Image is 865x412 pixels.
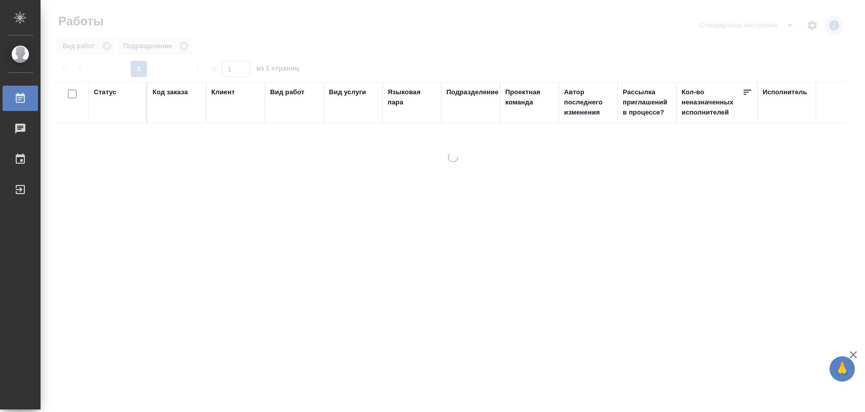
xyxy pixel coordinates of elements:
div: Проектная команда [505,87,554,107]
div: Вид услуги [329,87,366,97]
div: Исполнитель [763,87,807,97]
div: Автор последнего изменения [564,87,613,118]
div: Рассылка приглашений в процессе? [623,87,671,118]
button: 🙏 [830,356,855,382]
div: Вид работ [270,87,305,97]
div: Кол-во неназначенных исполнителей [682,87,742,118]
div: Клиент [211,87,235,97]
div: Подразделение [446,87,499,97]
div: Языковая пара [388,87,436,107]
span: 🙏 [834,358,851,380]
div: Код заказа [153,87,188,97]
div: Статус [94,87,117,97]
